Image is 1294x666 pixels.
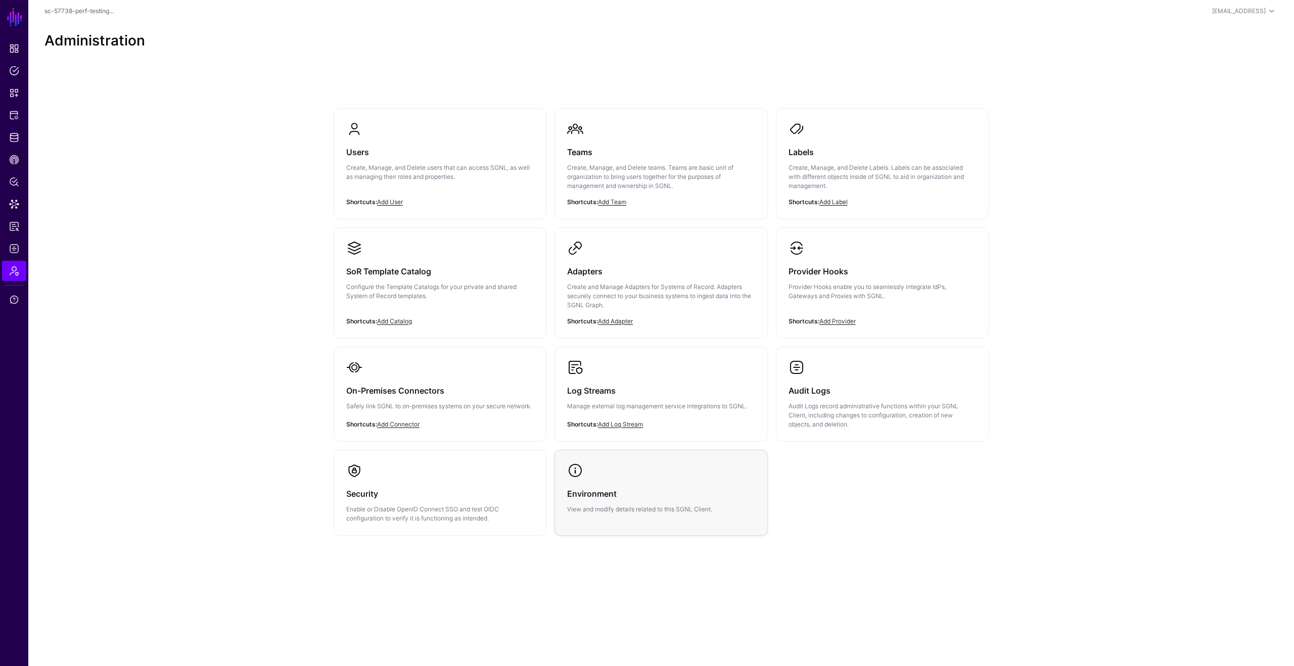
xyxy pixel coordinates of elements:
strong: Shortcuts: [567,317,598,325]
strong: Shortcuts: [346,198,377,206]
strong: Shortcuts: [567,198,598,206]
h3: Users [346,145,534,159]
strong: Shortcuts: [789,317,819,325]
a: Add Catalog [377,317,412,325]
a: Reports [2,216,26,236]
strong: Shortcuts: [567,420,598,428]
p: Safely link SGNL to on-premises systems on your secure network. [346,402,534,411]
span: Dashboard [9,43,19,54]
span: Admin [9,266,19,276]
a: Data Lens [2,194,26,214]
a: CAEP Hub [2,150,26,170]
p: Create, Manage, and Delete teams. Teams are basic unit of organization to bring users together fo... [567,163,755,191]
span: Protected Systems [9,110,19,120]
h3: SoR Template Catalog [346,264,534,278]
h3: Teams [567,145,755,159]
p: Create, Manage, and Delete users that can access SGNL, as well as managing their roles and proper... [346,163,534,181]
a: TeamsCreate, Manage, and Delete teams. Teams are basic unit of organization to bring users togeth... [555,109,767,219]
a: Policies [2,61,26,81]
span: Data Lens [9,199,19,209]
strong: Shortcuts: [346,420,377,428]
a: sc-57738-perf-testing... [44,7,114,15]
a: Identity Data Fabric [2,127,26,148]
a: Add User [377,198,403,206]
a: Add Provider [819,317,856,325]
a: Add Label [819,198,848,206]
p: Configure the Template Catalogs for your private and shared System of Record templates. [346,282,534,301]
a: Audit LogsAudit Logs record administrative functions within your SGNL Client, including changes t... [776,347,988,441]
a: Policy Lens [2,172,26,192]
span: Policies [9,66,19,76]
a: Provider HooksProvider Hooks enable you to seamlessly integrate IdPs, Gateways and Proxies with S... [776,228,988,329]
span: Reports [9,221,19,231]
a: AdaptersCreate and Manage Adapters for Systems of Record. Adapters securely connect to your busin... [555,228,767,338]
a: Snippets [2,83,26,103]
span: Snippets [9,88,19,98]
a: Add Team [598,198,626,206]
p: Provider Hooks enable you to seamlessly integrate IdPs, Gateways and Proxies with SGNL. [789,282,976,301]
h3: Adapters [567,264,755,278]
h3: Security [346,487,534,501]
a: Add Connector [377,420,420,428]
span: Logs [9,244,19,254]
h3: Log Streams [567,384,755,398]
a: LabelsCreate, Manage, and Delete Labels. Labels can be associated with different objects inside o... [776,109,988,219]
span: Support [9,295,19,305]
a: SecurityEnable or Disable OpenID Connect SSO and test OIDC configuration to verify it is function... [334,450,546,535]
p: Create, Manage, and Delete Labels. Labels can be associated with different objects inside of SGNL... [789,163,976,191]
div: [EMAIL_ADDRESS] [1212,7,1266,16]
a: Dashboard [2,38,26,59]
h3: Environment [567,487,755,501]
span: CAEP Hub [9,155,19,165]
a: Log StreamsManage external log management service integrations to SGNL. [555,347,767,439]
span: Policy Lens [9,177,19,187]
a: Add Log Stream [598,420,643,428]
h3: On-Premises Connectors [346,384,534,398]
a: Add Adapter [598,317,633,325]
strong: Shortcuts: [789,198,819,206]
a: Logs [2,239,26,259]
p: Create and Manage Adapters for Systems of Record. Adapters securely connect to your business syst... [567,282,755,310]
a: SoR Template CatalogConfigure the Template Catalogs for your private and shared System of Record ... [334,228,546,329]
strong: Shortcuts: [346,317,377,325]
span: Identity Data Fabric [9,132,19,142]
h2: Administration [44,32,1278,50]
a: Protected Systems [2,105,26,125]
p: Enable or Disable OpenID Connect SSO and test OIDC configuration to verify it is functioning as i... [346,505,534,523]
h3: Provider Hooks [789,264,976,278]
p: Manage external log management service integrations to SGNL. [567,402,755,411]
p: View and modify details related to this SGNL Client. [567,505,755,514]
a: EnvironmentView and modify details related to this SGNL Client. [555,450,767,526]
p: Audit Logs record administrative functions within your SGNL Client, including changes to configur... [789,402,976,429]
a: On-Premises ConnectorsSafely link SGNL to on-premises systems on your secure network. [334,347,546,439]
h3: Audit Logs [789,384,976,398]
a: Admin [2,261,26,281]
a: SGNL [6,6,23,28]
a: UsersCreate, Manage, and Delete users that can access SGNL, as well as managing their roles and p... [334,109,546,210]
h3: Labels [789,145,976,159]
